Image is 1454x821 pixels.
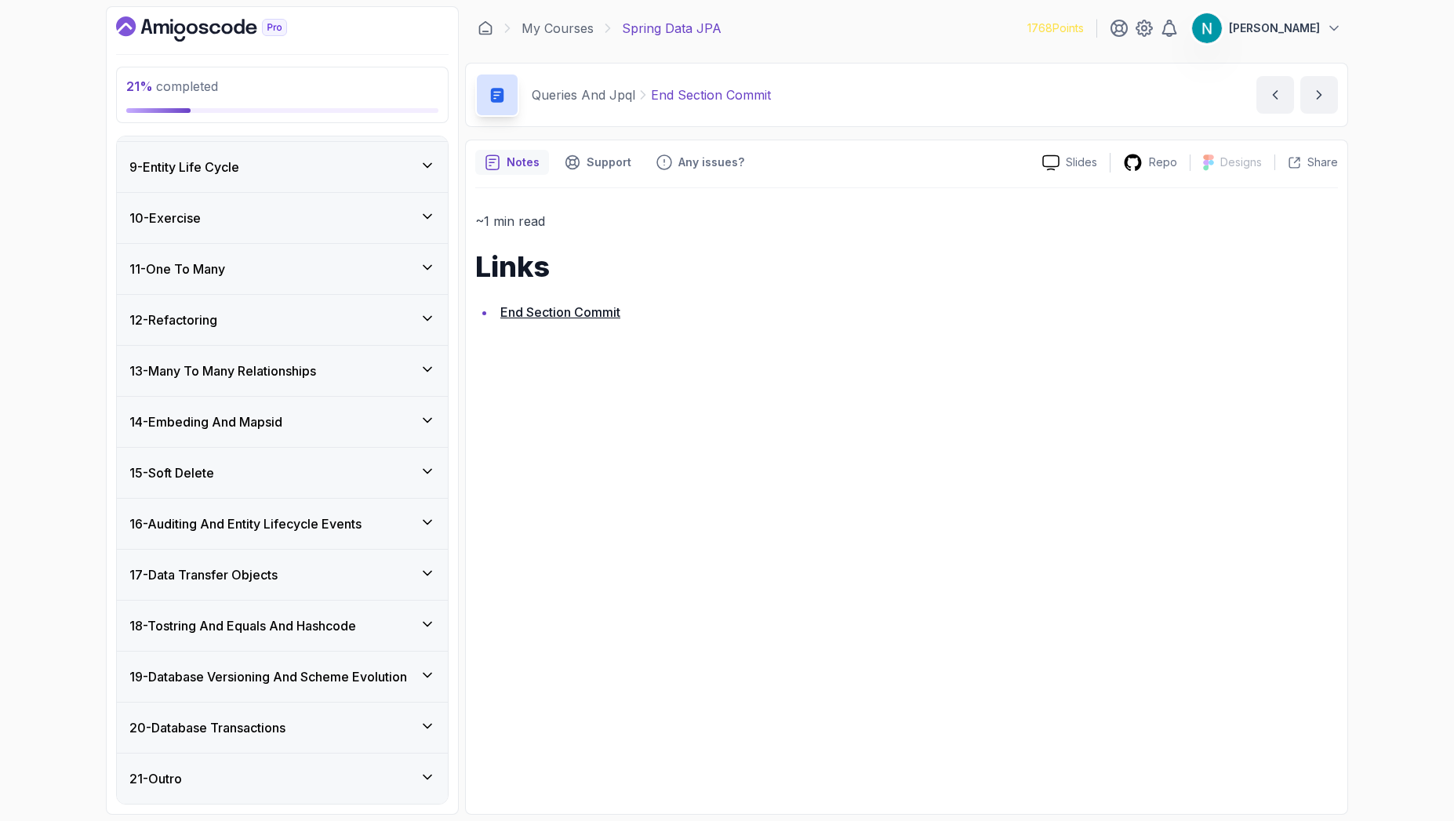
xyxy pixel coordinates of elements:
h1: Links [475,251,1338,282]
button: 14-Embeding And Mapsid [117,397,448,447]
h3: 10 - Exercise [129,209,201,227]
button: 9-Entity Life Cycle [117,142,448,192]
h3: 19 - Database Versioning And Scheme Evolution [129,667,407,686]
h3: 9 - Entity Life Cycle [129,158,239,176]
p: Queries And Jpql [532,85,635,104]
p: Any issues? [678,154,744,170]
button: previous content [1256,76,1294,114]
p: 1768 Points [1027,20,1084,36]
span: completed [126,78,218,94]
h3: 11 - One To Many [129,260,225,278]
button: 13-Many To Many Relationships [117,346,448,396]
p: Notes [507,154,540,170]
p: [PERSON_NAME] [1229,20,1320,36]
a: End Section Commit [500,304,620,320]
a: Dashboard [116,16,323,42]
button: 18-Tostring And Equals And Hashcode [117,601,448,651]
button: 10-Exercise [117,193,448,243]
button: Share [1274,154,1338,170]
button: 11-One To Many [117,244,448,294]
a: Dashboard [478,20,493,36]
p: Share [1307,154,1338,170]
a: Repo [1110,153,1190,173]
p: Repo [1149,154,1177,170]
h3: 13 - Many To Many Relationships [129,361,316,380]
h3: 15 - Soft Delete [129,463,214,482]
p: ~1 min read [475,210,1338,232]
a: Slides [1030,154,1110,171]
p: Support [587,154,631,170]
p: Spring Data JPA [622,19,722,38]
button: 20-Database Transactions [117,703,448,753]
p: End Section Commit [651,85,771,104]
h3: 18 - Tostring And Equals And Hashcode [129,616,356,635]
p: Designs [1220,154,1262,170]
button: 21-Outro [117,754,448,804]
button: user profile image[PERSON_NAME] [1191,13,1342,44]
h3: 16 - Auditing And Entity Lifecycle Events [129,514,362,533]
img: user profile image [1192,13,1222,43]
h3: 14 - Embeding And Mapsid [129,412,282,431]
button: 15-Soft Delete [117,448,448,498]
button: 12-Refactoring [117,295,448,345]
button: Support button [555,150,641,175]
button: 16-Auditing And Entity Lifecycle Events [117,499,448,549]
h3: 17 - Data Transfer Objects [129,565,278,584]
button: next content [1300,76,1338,114]
h3: 20 - Database Transactions [129,718,285,737]
button: 17-Data Transfer Objects [117,550,448,600]
h3: 12 - Refactoring [129,311,217,329]
button: 19-Database Versioning And Scheme Evolution [117,652,448,702]
button: Feedback button [647,150,754,175]
span: 21 % [126,78,153,94]
a: My Courses [522,19,594,38]
p: Slides [1066,154,1097,170]
h3: 21 - Outro [129,769,182,788]
button: notes button [475,150,549,175]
